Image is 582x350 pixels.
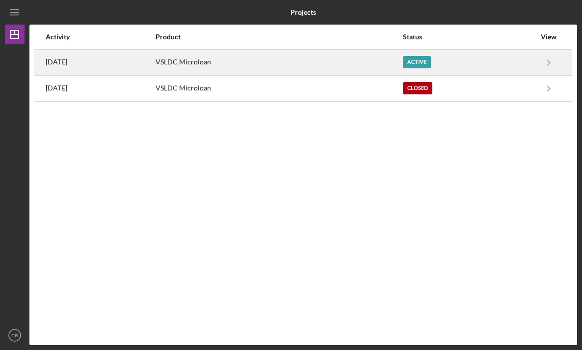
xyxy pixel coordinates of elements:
div: Product [156,33,402,41]
text: CR [11,333,18,338]
div: VSLDC Microloan [156,76,402,101]
div: Activity [46,33,155,41]
div: View [536,33,561,41]
time: 2025-08-06 01:20 [46,58,67,66]
div: Active [403,56,431,68]
div: Closed [403,82,432,94]
div: Status [403,33,535,41]
button: CR [5,325,25,345]
b: Projects [291,8,316,16]
time: 2023-09-21 00:33 [46,84,67,92]
div: VSLDC Microloan [156,50,402,75]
